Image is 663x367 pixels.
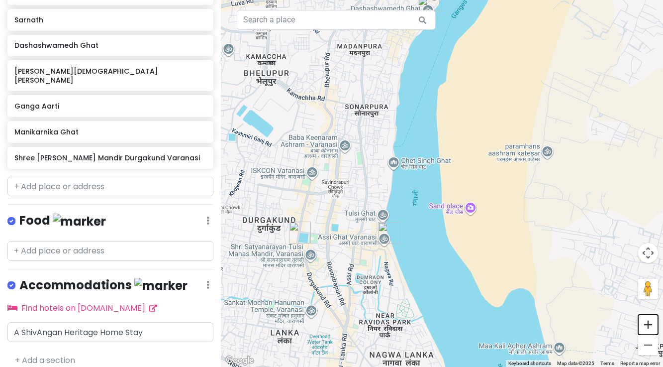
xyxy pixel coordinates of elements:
h6: Manikarnika Ghat [14,127,206,136]
input: + Add place or address [7,177,213,197]
h6: Dashashwamedh Ghat [14,41,206,50]
a: Open this area in Google Maps (opens a new window) [223,354,256,367]
button: Drag Pegman onto the map to open Street View [638,279,658,299]
button: Zoom out [638,335,658,355]
h6: Sarnath [14,15,206,24]
h4: Food [19,213,106,229]
input: + Add place or address [7,322,213,342]
input: Search a place [237,10,436,30]
h6: Shree [PERSON_NAME] Mandir Durgakund Varanasi [14,153,206,162]
div: Shree Durga Mata Mandir Durgakund Varanasi [289,222,311,244]
img: Google [223,354,256,367]
a: Report a map error [620,361,660,366]
a: Find hotels on [DOMAIN_NAME] [7,302,157,314]
button: Zoom in [638,315,658,335]
img: marker [134,278,188,293]
img: marker [53,214,106,229]
a: + Add a section [15,355,75,366]
button: Keyboard shortcuts [508,360,551,367]
h4: Accommodations [19,277,188,294]
h6: [PERSON_NAME][DEMOGRAPHIC_DATA][PERSON_NAME] [14,67,206,85]
div: Assi ghat [378,222,400,244]
span: Map data ©2025 [557,361,594,366]
input: + Add place or address [7,241,213,261]
a: Terms (opens in new tab) [600,361,614,366]
h6: Ganga Aarti [14,102,206,111]
button: Map camera controls [638,243,658,263]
